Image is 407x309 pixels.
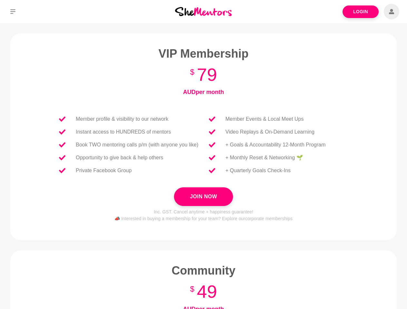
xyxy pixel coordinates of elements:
p: Book TWO mentoring calls p/m (with anyone you like) [76,141,198,149]
p: 📣 Interested in buying a membership for your team? Explore our [49,215,358,222]
p: Video Replays & On-Demand Learning [226,128,315,136]
a: corporate memberships [245,216,293,221]
h3: 49 [49,280,358,303]
h3: 79 [49,63,358,86]
p: Instant access to HUNDREDS of mentors [76,128,171,136]
a: Login [343,5,379,18]
img: She Mentors Logo [175,7,232,16]
p: Opportunity to give back & help others [76,154,163,162]
p: + Goals & Accountability 12-Month Program [226,141,326,149]
p: + Monthly Reset & Networking 🌱 [226,154,303,162]
p: Inc. GST. Cancel anytime + happiness guarantee! [49,209,358,215]
button: Join Now [174,187,233,206]
p: Private Facebook Group [76,167,131,174]
p: Member profile & visibility to our network [76,115,168,123]
h2: VIP Membership [49,46,358,61]
p: + Quarterly Goals Check-Ins [226,167,291,174]
p: Member Events & Local Meet Ups [226,115,304,123]
h4: AUD per month [49,89,358,96]
h2: Community [49,263,358,278]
